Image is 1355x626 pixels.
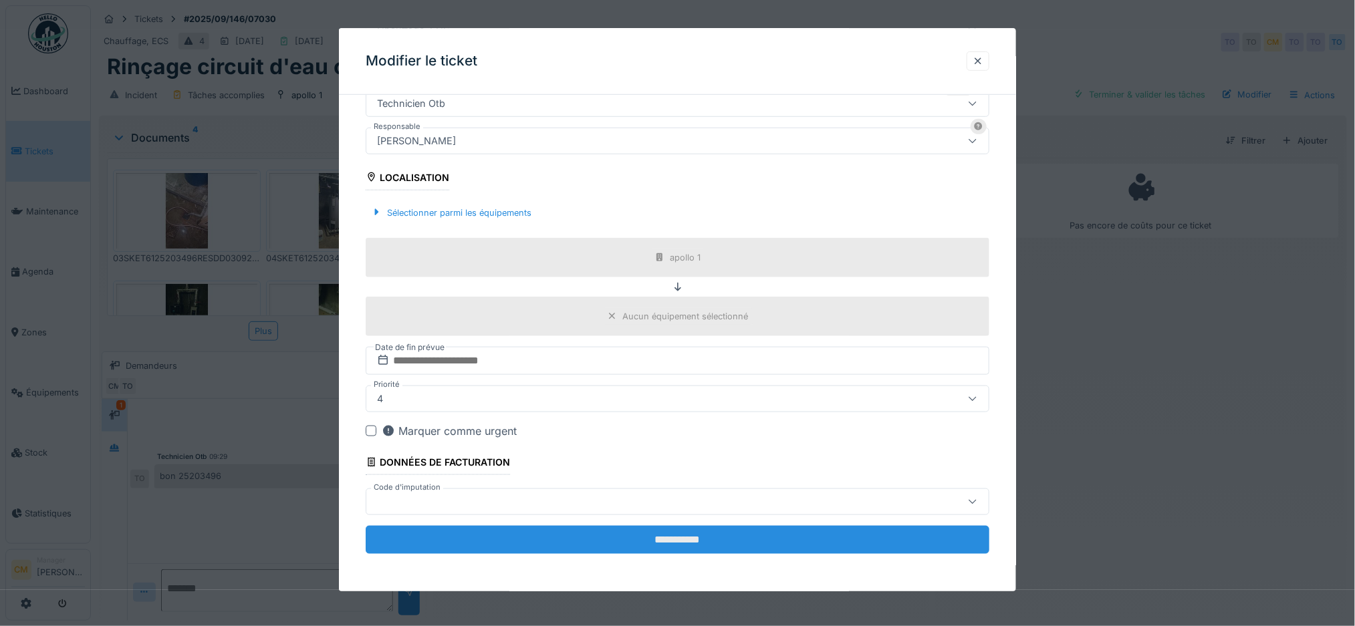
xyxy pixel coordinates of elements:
[366,168,450,190] div: Localisation
[372,96,451,111] div: Technicien Otb
[371,121,423,132] label: Responsable
[382,423,517,439] div: Marquer comme urgent
[366,204,537,222] div: Sélectionner parmi les équipements
[366,53,477,69] h3: Modifier le ticket
[670,251,701,264] div: apollo 1
[371,379,402,390] label: Priorité
[372,392,388,406] div: 4
[946,85,971,96] div: Requis
[372,134,461,148] div: [PERSON_NAME]
[371,482,443,493] label: Code d'imputation
[366,452,511,475] div: Données de facturation
[623,310,749,323] div: Aucun équipement sélectionné
[374,340,446,355] label: Date de fin prévue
